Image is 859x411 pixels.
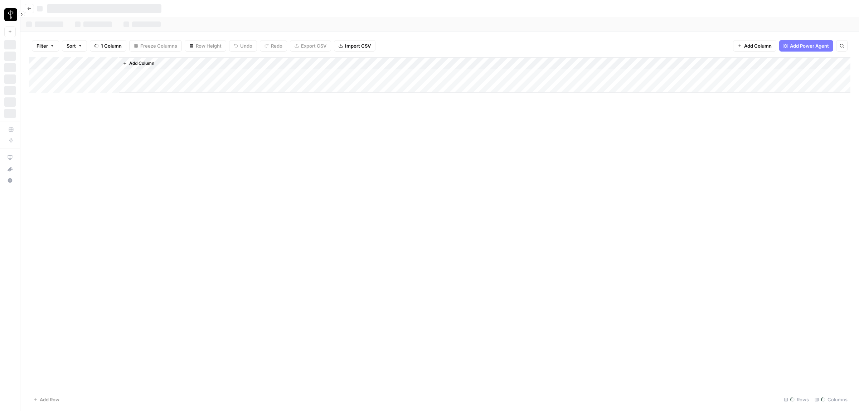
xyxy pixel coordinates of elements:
[101,42,122,49] span: 1 Column
[129,60,154,67] span: Add Column
[129,40,182,52] button: Freeze Columns
[29,394,64,405] button: Add Row
[67,42,76,49] span: Sort
[40,396,59,403] span: Add Row
[90,40,126,52] button: 1 Column
[345,42,371,49] span: Import CSV
[4,6,16,24] button: Workspace: LP Production Workloads
[290,40,331,52] button: Export CSV
[32,40,59,52] button: Filter
[781,394,812,405] div: Rows
[5,164,15,174] div: What's new?
[4,152,16,163] a: AirOps Academy
[4,8,17,21] img: LP Production Workloads Logo
[744,42,772,49] span: Add Column
[62,40,87,52] button: Sort
[790,42,829,49] span: Add Power Agent
[4,175,16,186] button: Help + Support
[334,40,375,52] button: Import CSV
[271,42,282,49] span: Redo
[260,40,287,52] button: Redo
[240,42,252,49] span: Undo
[120,59,157,68] button: Add Column
[301,42,326,49] span: Export CSV
[733,40,776,52] button: Add Column
[185,40,226,52] button: Row Height
[779,40,833,52] button: Add Power Agent
[196,42,222,49] span: Row Height
[4,163,16,175] button: What's new?
[140,42,177,49] span: Freeze Columns
[812,394,850,405] div: Columns
[37,42,48,49] span: Filter
[229,40,257,52] button: Undo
